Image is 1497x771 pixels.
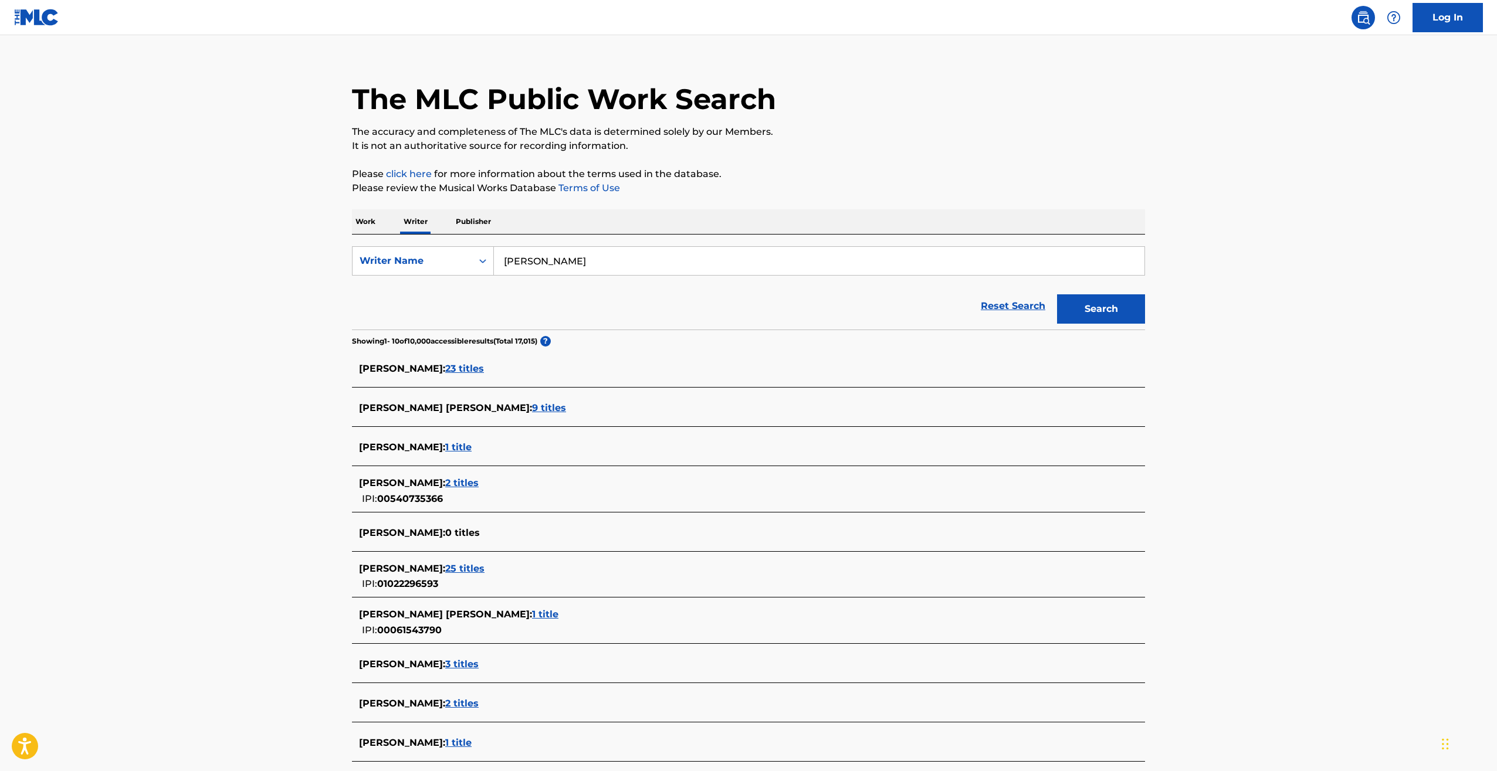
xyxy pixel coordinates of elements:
[362,578,377,589] span: IPI:
[377,624,442,636] span: 00061543790
[1442,726,1449,762] div: Drag
[532,609,558,620] span: 1 title
[359,563,445,574] span: [PERSON_NAME] :
[352,246,1145,330] form: Search Form
[445,563,485,574] span: 25 titles
[14,9,59,26] img: MLC Logo
[445,527,480,538] span: 0 titles
[359,441,445,453] span: [PERSON_NAME] :
[359,658,445,670] span: [PERSON_NAME] :
[445,477,479,488] span: 2 titles
[1438,715,1497,771] iframe: Chat Widget
[352,336,537,347] p: Showing 1 - 10 of 10,000 accessible results (Total 17,015 )
[359,402,532,413] span: [PERSON_NAME] [PERSON_NAME] :
[359,363,445,374] span: [PERSON_NAME] :
[1352,6,1375,29] a: Public Search
[352,139,1145,153] p: It is not an authoritative source for recording information.
[452,209,495,234] p: Publisher
[445,737,472,748] span: 1 title
[1057,294,1145,324] button: Search
[540,336,551,347] span: ?
[556,182,620,193] a: Terms of Use
[532,402,566,413] span: 9 titles
[1413,3,1483,32] a: Log In
[359,737,445,748] span: [PERSON_NAME] :
[359,609,532,620] span: [PERSON_NAME] [PERSON_NAME] :
[1382,6,1405,29] div: Help
[352,181,1145,195] p: Please review the Musical Works Database
[352,125,1145,139] p: The accuracy and completeness of The MLC's data is determined solely by our Members.
[445,698,479,709] span: 2 titles
[1387,11,1401,25] img: help
[1356,11,1370,25] img: search
[386,168,432,179] a: click here
[359,698,445,709] span: [PERSON_NAME] :
[362,493,377,504] span: IPI:
[445,441,472,453] span: 1 title
[352,167,1145,181] p: Please for more information about the terms used in the database.
[975,293,1051,319] a: Reset Search
[352,81,776,117] h1: The MLC Public Work Search
[352,209,379,234] p: Work
[377,578,438,589] span: 01022296593
[377,493,443,504] span: 00540735366
[359,527,445,538] span: [PERSON_NAME] :
[359,477,445,488] span: [PERSON_NAME] :
[360,254,465,268] div: Writer Name
[445,658,479,670] span: 3 titles
[445,363,484,374] span: 23 titles
[400,209,431,234] p: Writer
[362,624,377,636] span: IPI:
